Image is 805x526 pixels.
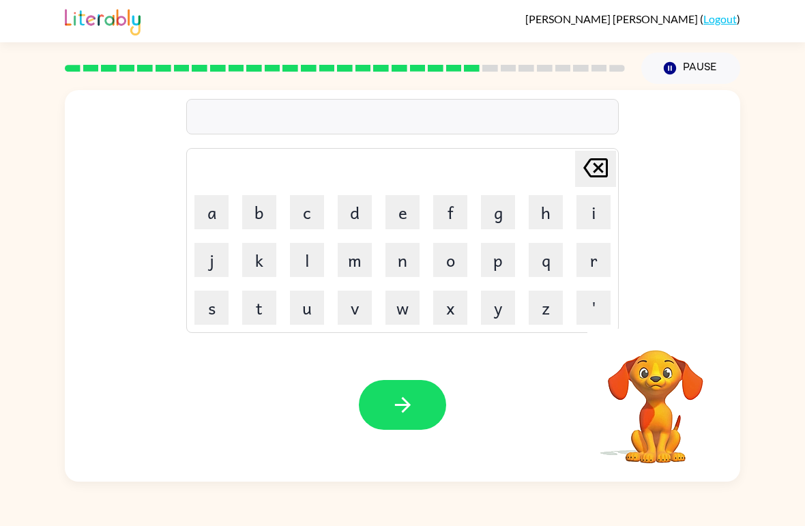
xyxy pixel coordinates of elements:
[576,243,611,277] button: r
[587,329,724,465] video: Your browser must support playing .mp4 files to use Literably. Please try using another browser.
[194,243,229,277] button: j
[194,195,229,229] button: a
[481,291,515,325] button: y
[576,195,611,229] button: i
[525,12,700,25] span: [PERSON_NAME] [PERSON_NAME]
[529,291,563,325] button: z
[433,291,467,325] button: x
[194,291,229,325] button: s
[290,291,324,325] button: u
[481,243,515,277] button: p
[338,291,372,325] button: v
[525,12,740,25] div: ( )
[338,195,372,229] button: d
[290,243,324,277] button: l
[290,195,324,229] button: c
[481,195,515,229] button: g
[385,291,420,325] button: w
[703,12,737,25] a: Logout
[385,195,420,229] button: e
[529,195,563,229] button: h
[529,243,563,277] button: q
[242,195,276,229] button: b
[641,53,740,84] button: Pause
[338,243,372,277] button: m
[385,243,420,277] button: n
[242,291,276,325] button: t
[242,243,276,277] button: k
[433,243,467,277] button: o
[433,195,467,229] button: f
[576,291,611,325] button: '
[65,5,141,35] img: Literably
